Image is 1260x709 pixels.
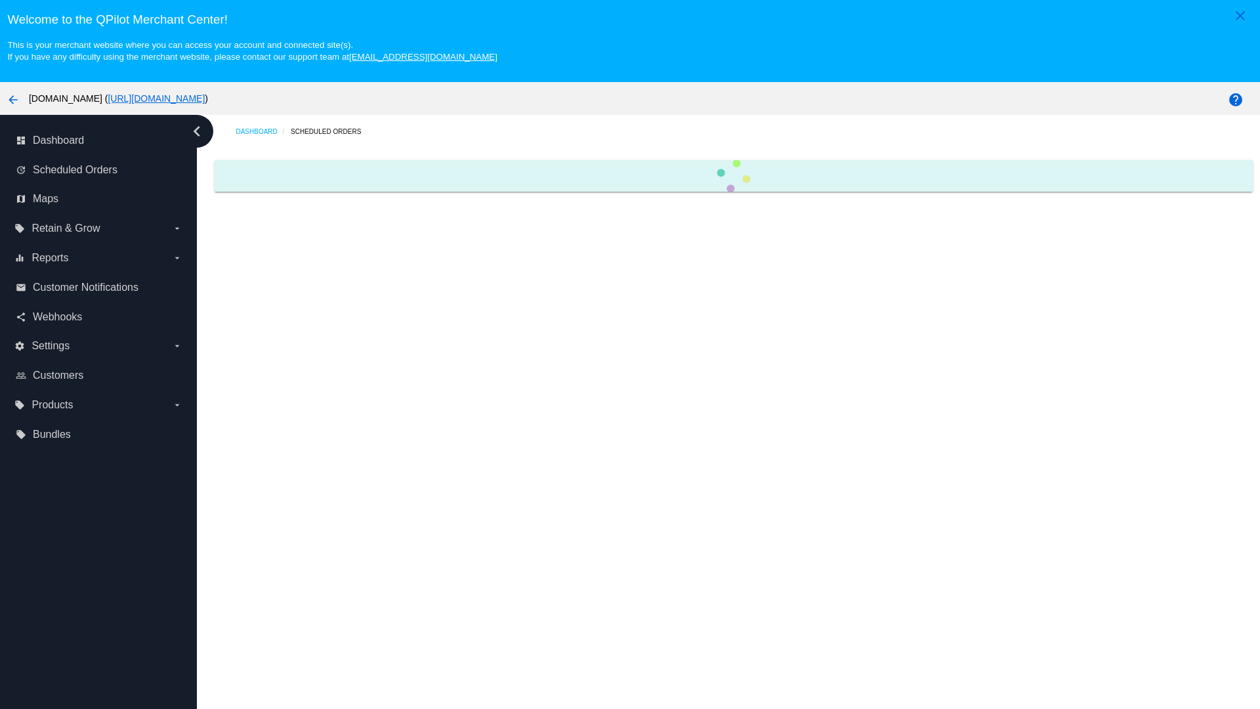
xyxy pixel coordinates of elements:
i: share [16,312,26,322]
i: local_offer [16,429,26,440]
span: Reports [31,252,68,264]
span: [DOMAIN_NAME] ( ) [29,93,208,104]
span: Products [31,399,73,411]
i: arrow_drop_down [172,400,182,410]
i: map [16,194,26,204]
a: update Scheduled Orders [16,160,182,181]
span: Settings [31,340,70,352]
span: Webhooks [33,311,82,323]
a: people_outline Customers [16,365,182,386]
a: [URL][DOMAIN_NAME] [108,93,205,104]
i: people_outline [16,370,26,381]
span: Retain & Grow [31,223,100,234]
i: arrow_drop_down [172,223,182,234]
a: [EMAIL_ADDRESS][DOMAIN_NAME] [349,52,497,62]
span: Dashboard [33,135,84,146]
i: update [16,165,26,175]
span: Scheduled Orders [33,164,117,176]
mat-icon: arrow_back [5,92,21,108]
mat-icon: close [1232,8,1248,24]
i: email [16,282,26,293]
span: Bundles [33,429,71,440]
small: This is your merchant website where you can access your account and connected site(s). If you hav... [7,40,497,62]
a: Dashboard [236,121,291,142]
a: local_offer Bundles [16,424,182,445]
span: Customers [33,370,83,381]
h3: Welcome to the QPilot Merchant Center! [7,12,1252,27]
i: local_offer [14,223,25,234]
a: map Maps [16,188,182,209]
i: chevron_left [186,121,207,142]
i: equalizer [14,253,25,263]
i: settings [14,341,25,351]
a: Scheduled Orders [291,121,373,142]
a: email Customer Notifications [16,277,182,298]
i: arrow_drop_down [172,253,182,263]
a: dashboard Dashboard [16,130,182,151]
i: arrow_drop_down [172,341,182,351]
span: Maps [33,193,58,205]
i: dashboard [16,135,26,146]
span: Customer Notifications [33,282,138,293]
mat-icon: help [1228,92,1244,108]
i: local_offer [14,400,25,410]
a: share Webhooks [16,307,182,328]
